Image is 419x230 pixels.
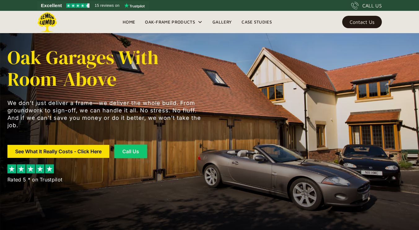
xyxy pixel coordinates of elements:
span: 15 reviews on [95,2,120,9]
a: See What It Really Costs - Click Here [7,145,109,158]
div: Rated 5 * on Trustpilot [7,176,62,183]
p: We don’t just deliver a frame—we deliver the whole build. From groundwork to sign-off, we can han... [7,99,206,129]
a: Contact Us [342,16,382,28]
a: Call Us [114,145,147,158]
a: CALL US [351,2,382,9]
a: See Lemon Lumba reviews on Trustpilot [37,1,149,10]
a: Gallery [207,17,237,27]
div: Oak-Frame Products [145,18,195,26]
h1: Oak Garages with Room-Above [7,47,206,90]
div: Contact Us [350,20,374,24]
a: Home [118,17,140,27]
div: Oak-Frame Products [140,11,207,33]
a: Case Studies [237,17,277,27]
img: Trustpilot 4.5 stars [66,3,89,8]
span: Excellent [41,2,62,9]
img: Trustpilot logo [124,3,145,8]
div: CALL US [362,2,382,9]
div: Call Us [122,149,139,154]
